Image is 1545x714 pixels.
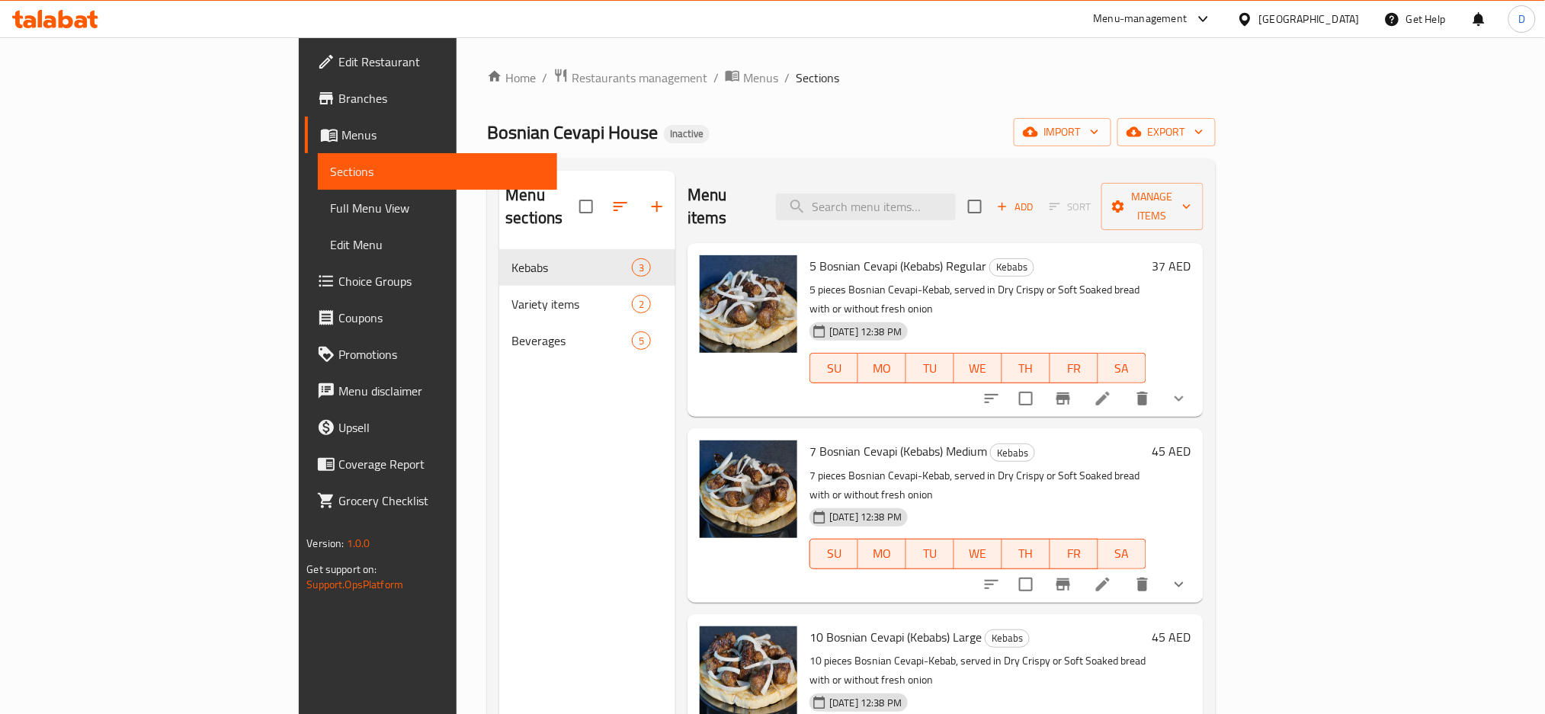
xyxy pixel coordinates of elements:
button: export [1117,118,1216,146]
div: items [632,331,651,350]
button: show more [1161,566,1197,603]
h6: 45 AED [1152,626,1191,648]
div: Beverages5 [499,322,675,359]
button: SU [809,353,858,383]
nav: breadcrumb [487,68,1215,88]
span: TH [1008,543,1044,565]
span: Bosnian Cevapi House [487,115,658,149]
div: Kebabs [985,629,1030,648]
button: delete [1124,380,1161,417]
span: Select section [959,191,991,223]
span: 3 [633,261,650,275]
button: Add [991,195,1040,219]
a: Menus [725,68,778,88]
button: WE [954,539,1002,569]
a: Edit Menu [318,226,557,263]
span: Kebabs [990,258,1034,276]
span: 1.0.0 [347,533,370,553]
span: Get support on: [306,559,377,579]
span: 5 Bosnian Cevapi (Kebabs) Regular [809,255,986,277]
span: Restaurants management [572,69,707,87]
span: FR [1056,357,1092,379]
a: Grocery Checklist [305,482,557,519]
button: SU [809,539,858,569]
span: Edit Menu [330,235,545,254]
span: SA [1104,357,1140,379]
span: Kebabs [986,629,1029,647]
span: 5 [633,334,650,348]
a: Sections [318,153,557,190]
span: SU [816,543,852,565]
a: Edit menu item [1094,575,1112,594]
button: show more [1161,380,1197,417]
div: Kebabs [990,443,1035,462]
span: Add item [991,195,1040,219]
img: 5 Bosnian Cevapi (Kebabs) Regular [700,255,797,353]
span: Coverage Report [338,455,545,473]
button: Add section [639,188,675,225]
div: Inactive [664,125,710,143]
span: Manage items [1114,187,1191,226]
button: FR [1050,539,1098,569]
span: Inactive [664,127,710,140]
li: / [784,69,790,87]
span: Promotions [338,345,545,363]
span: Sections [330,162,545,181]
button: delete [1124,566,1161,603]
span: Grocery Checklist [338,491,545,510]
span: 10 Bosnian Cevapi (Kebabs) Large [809,626,982,648]
span: [DATE] 12:38 PM [823,325,908,339]
span: SA [1104,543,1140,565]
span: Select all sections [570,191,602,223]
button: FR [1050,353,1098,383]
div: [GEOGRAPHIC_DATA] [1259,11,1360,27]
span: Beverages [511,331,632,350]
h2: Menu items [688,184,757,229]
span: Kebabs [991,444,1034,462]
span: Add [995,198,1036,216]
div: Kebabs [989,258,1034,277]
a: Restaurants management [553,68,707,88]
span: Upsell [338,418,545,437]
span: Kebabs [511,258,632,277]
span: Menus [341,126,545,144]
button: Branch-specific-item [1045,566,1082,603]
p: 10 pieces Bosnian Cevapi-Kebab, served in Dry Crispy or Soft Soaked bread with or without fresh o... [809,652,1146,690]
h6: 37 AED [1152,255,1191,277]
span: WE [960,543,996,565]
a: Coverage Report [305,446,557,482]
a: Edit Restaurant [305,43,557,80]
button: Branch-specific-item [1045,380,1082,417]
svg: Show Choices [1170,575,1188,594]
span: 7 Bosnian Cevapi (Kebabs) Medium [809,440,987,463]
a: Choice Groups [305,263,557,299]
button: sort-choices [973,380,1010,417]
button: WE [954,353,1002,383]
span: Full Menu View [330,199,545,217]
a: Branches [305,80,557,117]
a: Support.OpsPlatform [306,575,403,594]
span: D [1518,11,1525,27]
span: export [1130,123,1204,142]
span: import [1026,123,1099,142]
li: / [713,69,719,87]
span: [DATE] 12:38 PM [823,510,908,524]
button: sort-choices [973,566,1010,603]
span: WE [960,357,996,379]
span: Coupons [338,309,545,327]
span: TU [912,543,948,565]
span: 2 [633,297,650,312]
button: Manage items [1101,183,1204,230]
p: 5 pieces Bosnian Cevapi-Kebab, served in Dry Crispy or Soft Soaked bread with or without fresh onion [809,280,1146,319]
div: Variety items2 [499,286,675,322]
button: TU [906,353,954,383]
span: MO [864,357,900,379]
a: Upsell [305,409,557,446]
a: Promotions [305,336,557,373]
div: Kebabs3 [499,249,675,286]
input: search [776,194,956,220]
a: Edit menu item [1094,389,1112,408]
a: Full Menu View [318,190,557,226]
span: Variety items [511,295,632,313]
